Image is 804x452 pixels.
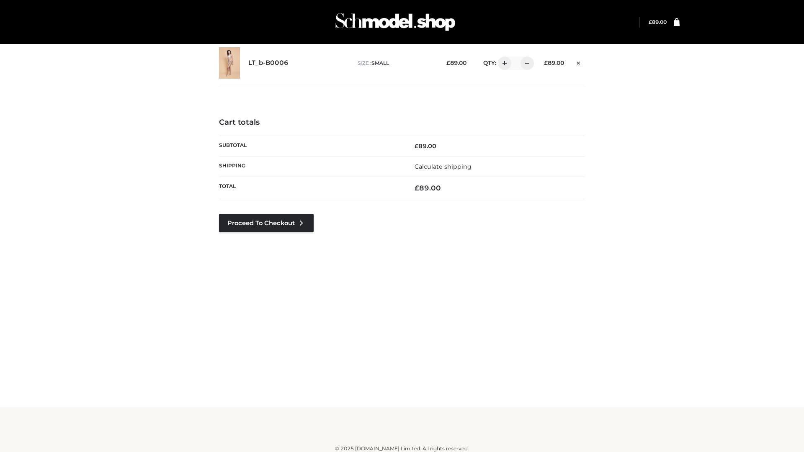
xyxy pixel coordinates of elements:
p: size : [358,59,433,67]
bdi: 89.00 [649,19,667,25]
span: SMALL [371,60,389,66]
a: Calculate shipping [415,163,472,170]
bdi: 89.00 [415,184,441,192]
a: Proceed to Checkout [219,214,314,232]
th: Total [219,177,402,199]
span: £ [544,59,548,66]
span: £ [649,19,652,25]
bdi: 89.00 [446,59,466,66]
th: Subtotal [219,136,402,156]
span: £ [446,59,450,66]
span: £ [415,142,418,150]
th: Shipping [219,156,402,177]
span: £ [415,184,419,192]
div: QTY: [475,56,531,70]
a: £89.00 [649,19,667,25]
bdi: 89.00 [544,59,564,66]
a: Remove this item [572,56,585,67]
a: LT_b-B0006 [248,59,289,67]
h4: Cart totals [219,118,585,127]
bdi: 89.00 [415,142,436,150]
img: Schmodel Admin 964 [332,5,458,39]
